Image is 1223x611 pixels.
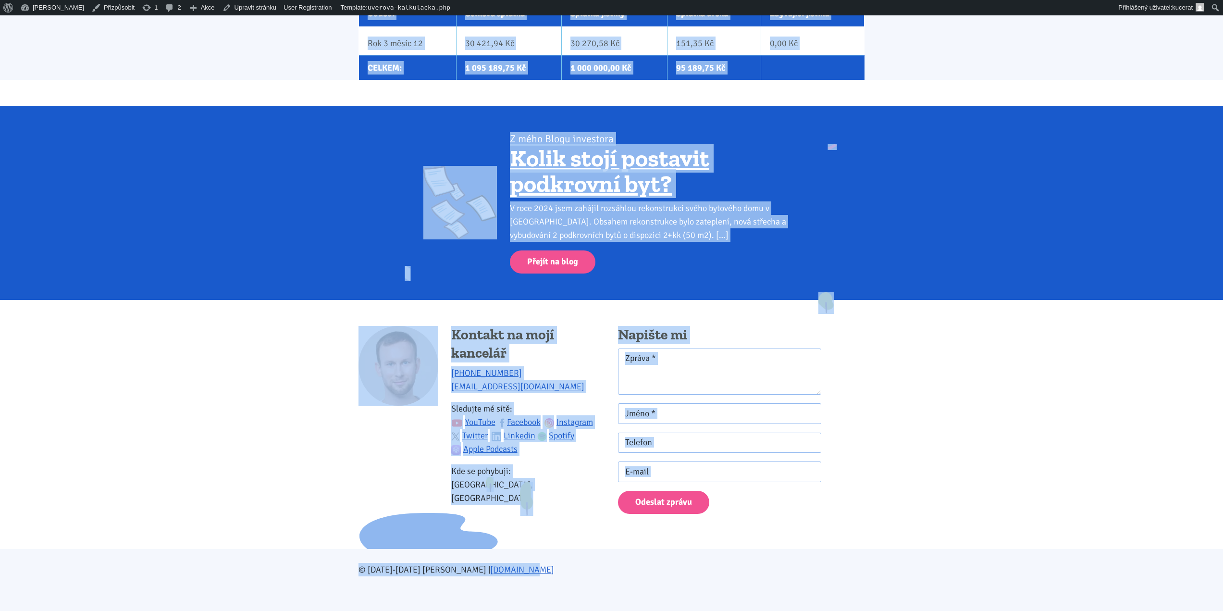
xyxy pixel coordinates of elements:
img: ig.svg [544,418,554,428]
td: 1 095 189,75 Kč [457,55,562,80]
a: YouTube [451,417,495,427]
img: twitter.svg [451,432,460,441]
td: 151,35 Kč [667,31,761,55]
a: Instagram [544,417,593,427]
img: spotify.png [537,432,547,441]
a: [DOMAIN_NAME] [490,564,554,575]
button: Odeslat zprávu [618,491,709,514]
a: Twitter [451,430,488,441]
td: 1 000 000,00 Kč [562,55,667,80]
a: [PHONE_NUMBER] [451,368,522,378]
input: E-mail [618,461,821,482]
h4: Napište mi [618,326,821,344]
a: Linkedin [492,430,535,441]
a: Apple Podcasts [451,444,518,454]
td: 95 189,75 Kč [667,55,761,80]
img: Tomáš Kučera [358,326,438,406]
input: Jméno * [618,403,821,424]
h4: Kontakt na mojí kancelář [451,326,605,362]
td: CELKEM: [359,55,457,80]
img: apple-podcasts.png [451,445,461,455]
td: Rok 3 měsíc 12 [359,31,457,55]
img: linkedin.svg [492,432,501,441]
p: Sledujte mé sítě: [451,402,605,456]
span: uverova-kalkulacka.php [368,4,450,11]
input: Telefon [618,433,821,453]
div: V roce 2024 jsem zahájil rozsáhlou rekonstrukci svého bytového domu v [GEOGRAPHIC_DATA]. Obsahem ... [510,201,800,242]
a: Spotify [537,430,575,441]
td: 0,00 Kč [761,31,864,55]
img: youtube.svg [451,417,463,429]
div: Z mého Blogu investora [510,132,800,146]
a: Kolik stojí postavit podkrovní byt? [510,144,709,199]
a: Facebook [497,417,541,427]
div: © [DATE]-[DATE] [PERSON_NAME] | [352,563,871,576]
p: Kde se pohybuji: [GEOGRAPHIC_DATA], [GEOGRAPHIC_DATA] [451,464,605,505]
span: kucerat [1172,4,1193,11]
td: 30 421,94 Kč [457,31,562,55]
form: Kontaktní formulář [618,349,821,514]
img: fb.svg [497,418,507,428]
td: 30 270,58 Kč [562,31,667,55]
a: [EMAIL_ADDRESS][DOMAIN_NAME] [451,381,584,392]
a: Přejít na blog [510,250,595,274]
